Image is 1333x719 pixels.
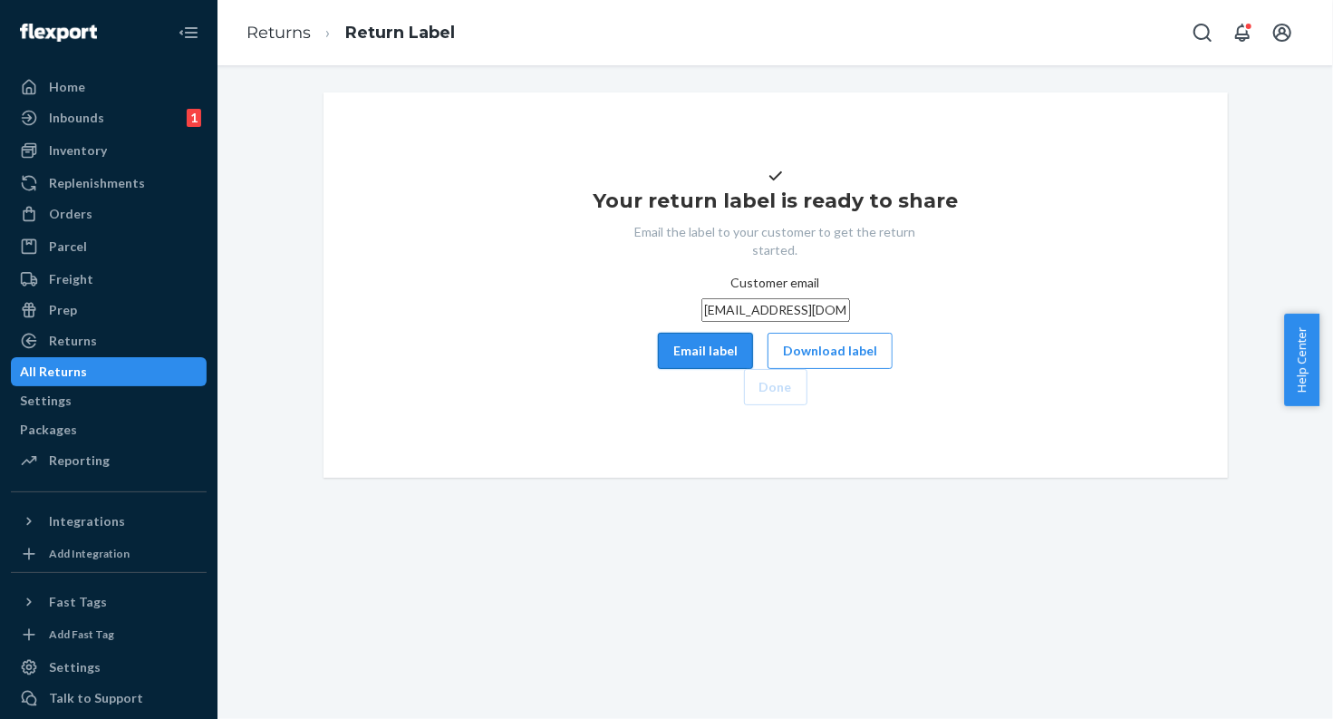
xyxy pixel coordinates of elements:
a: Return Label [345,23,455,43]
div: Replenishments [49,174,145,192]
a: Add Integration [11,543,207,565]
div: 1 [187,109,201,127]
div: Settings [49,658,101,676]
a: Home [11,73,207,102]
div: Packages [20,421,77,439]
div: Add Integration [49,546,130,561]
ol: breadcrumbs [232,6,469,60]
button: Done [744,369,807,405]
div: Inventory [49,141,107,160]
button: Open account menu [1264,15,1300,51]
button: Help Center [1284,314,1319,406]
a: Add Fast Tag [11,624,207,646]
button: Open Search Box [1184,15,1221,51]
a: Returns [246,23,311,43]
a: Orders [11,199,207,228]
p: Email the label to your customer to get the return started. [617,223,934,259]
span: Customer email [731,275,820,290]
img: Flexport logo [20,24,97,42]
a: Talk to Support [11,684,207,713]
button: Email label [658,333,753,369]
div: Prep [49,301,77,319]
a: Packages [11,415,207,444]
a: Prep [11,296,207,325]
div: Home [49,78,85,96]
button: Fast Tags [11,588,207,617]
a: All Returns [11,357,207,386]
a: Inventory [11,136,207,165]
div: Reporting [49,452,110,470]
div: Freight [49,270,93,288]
div: Inbounds [49,109,104,127]
a: Replenishments [11,169,207,198]
div: Talk to Support [49,689,143,707]
div: Fast Tags [49,593,107,611]
a: Freight [11,265,207,294]
div: Orders [49,205,92,223]
input: Customer email [701,298,850,322]
a: Parcel [11,232,207,261]
a: Inbounds1 [11,103,207,132]
a: Reporting [11,446,207,475]
button: Open notifications [1224,15,1261,51]
div: Add Fast Tag [49,627,114,642]
a: Settings [11,386,207,415]
button: Close Navigation [170,15,207,51]
div: Parcel [49,238,87,256]
div: Integrations [49,512,125,530]
div: Settings [20,392,72,410]
div: Returns [49,332,97,350]
button: Download label [768,333,893,369]
a: Settings [11,653,207,682]
a: Returns [11,326,207,355]
div: All Returns [20,363,87,381]
h1: Your return label is ready to share [593,187,958,216]
button: Integrations [11,507,207,536]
